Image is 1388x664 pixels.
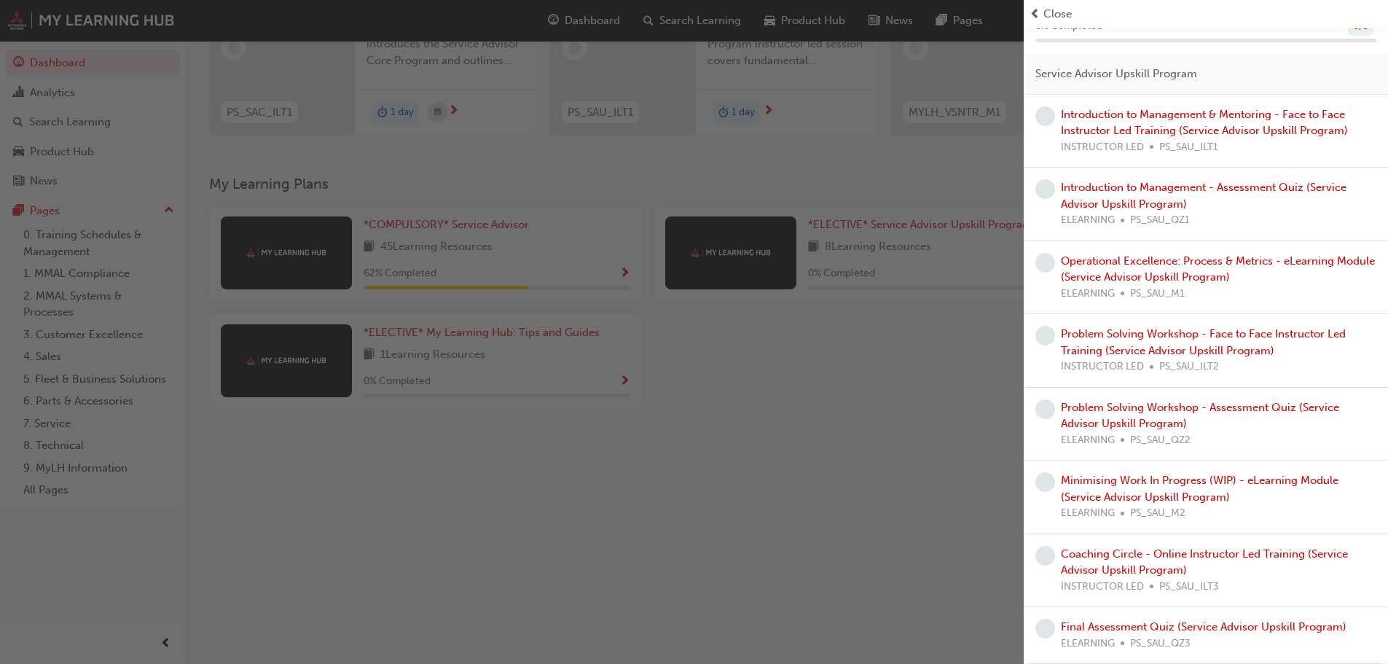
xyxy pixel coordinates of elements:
[1035,106,1055,126] span: learningRecordVerb_NONE-icon
[1130,432,1191,449] span: PS_SAU_QZ2
[1061,359,1144,375] span: INSTRUCTOR LED
[1035,326,1055,345] span: learningRecordVerb_NONE-icon
[1159,579,1219,595] span: PS_SAU_ILT3
[1061,547,1348,577] a: Coaching Circle - Online Instructor Led Training (Service Advisor Upskill Program)
[1035,253,1055,273] span: learningRecordVerb_NONE-icon
[1043,6,1072,23] span: Close
[1035,619,1055,638] span: learningRecordVerb_NONE-icon
[1159,139,1218,156] span: PS_SAU_ILT1
[1061,286,1115,302] span: ELEARNING
[1030,6,1040,23] span: prev-icon
[1035,546,1055,566] span: learningRecordVerb_NONE-icon
[1061,254,1375,284] a: Operational Excellence: Process & Metrics - eLearning Module (Service Advisor Upskill Program)
[1061,636,1115,652] span: ELEARNING
[1159,359,1219,375] span: PS_SAU_ILT2
[1061,505,1115,522] span: ELEARNING
[1130,286,1185,302] span: PS_SAU_M1
[1061,620,1346,633] a: Final Assessment Quiz (Service Advisor Upskill Program)
[1035,66,1197,82] span: Service Advisor Upskill Program
[1030,6,1382,23] button: prev-iconClose
[1061,579,1144,595] span: INSTRUCTOR LED
[1061,327,1346,357] a: Problem Solving Workshop - Face to Face Instructor Led Training (Service Advisor Upskill Program)
[1035,399,1055,419] span: learningRecordVerb_NONE-icon
[1061,139,1144,156] span: INSTRUCTOR LED
[1130,636,1191,652] span: PS_SAU_QZ3
[1035,179,1055,199] span: learningRecordVerb_NONE-icon
[1130,212,1190,229] span: PS_SAU_QZ1
[1061,474,1338,504] a: Minimising Work In Progress (WIP) - eLearning Module (Service Advisor Upskill Program)
[1061,181,1346,211] a: Introduction to Management - Assessment Quiz (Service Advisor Upskill Program)
[1061,212,1115,229] span: ELEARNING
[1035,472,1055,492] span: learningRecordVerb_NONE-icon
[1130,505,1185,522] span: PS_SAU_M2
[1061,401,1339,431] a: Problem Solving Workshop - Assessment Quiz (Service Advisor Upskill Program)
[1061,432,1115,449] span: ELEARNING
[1061,108,1348,138] a: Introduction to Management & Mentoring - Face to Face Instructor Led Training (Service Advisor Up...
